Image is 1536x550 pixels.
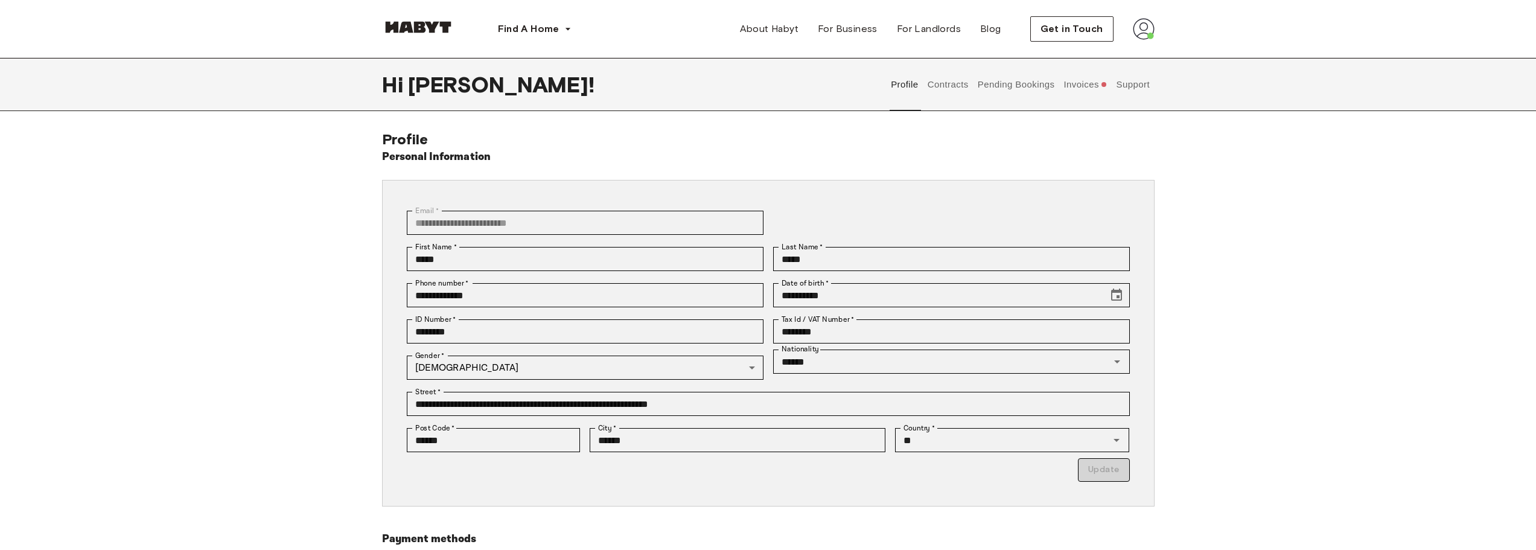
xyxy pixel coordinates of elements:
[782,314,854,325] label: Tax Id / VAT Number
[382,130,429,148] span: Profile
[887,58,1155,111] div: user profile tabs
[887,17,970,41] a: For Landlords
[415,314,456,325] label: ID Number
[415,423,455,433] label: Post Code
[1115,58,1152,111] button: Support
[1133,18,1155,40] img: avatar
[1040,22,1103,36] span: Get in Touch
[415,386,441,397] label: Street
[1062,58,1109,111] button: Invoices
[926,58,970,111] button: Contracts
[598,423,617,433] label: City
[976,58,1056,111] button: Pending Bookings
[730,17,808,41] a: About Habyt
[382,149,491,165] h6: Personal Information
[488,17,581,41] button: Find A Home
[415,350,444,361] label: Gender
[408,72,594,97] span: [PERSON_NAME] !
[903,423,935,433] label: Country
[782,344,819,354] label: Nationality
[1109,353,1126,370] button: Open
[970,17,1011,41] a: Blog
[415,205,439,216] label: Email
[808,17,887,41] a: For Business
[1108,432,1125,449] button: Open
[1104,283,1129,307] button: Choose date, selected date is Jun 1, 1990
[382,531,1155,548] h6: Payment methods
[897,22,961,36] span: For Landlords
[382,21,454,33] img: Habyt
[818,22,878,36] span: For Business
[740,22,798,36] span: About Habyt
[415,241,457,252] label: First Name
[890,58,920,111] button: Profile
[782,241,823,252] label: Last Name
[415,278,469,289] label: Phone number
[407,211,763,235] div: You can't change your email address at the moment. Please reach out to customer support in case y...
[498,22,559,36] span: Find A Home
[407,356,763,380] div: [DEMOGRAPHIC_DATA]
[980,22,1001,36] span: Blog
[382,72,408,97] span: Hi
[782,278,829,289] label: Date of birth
[1030,16,1114,42] button: Get in Touch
